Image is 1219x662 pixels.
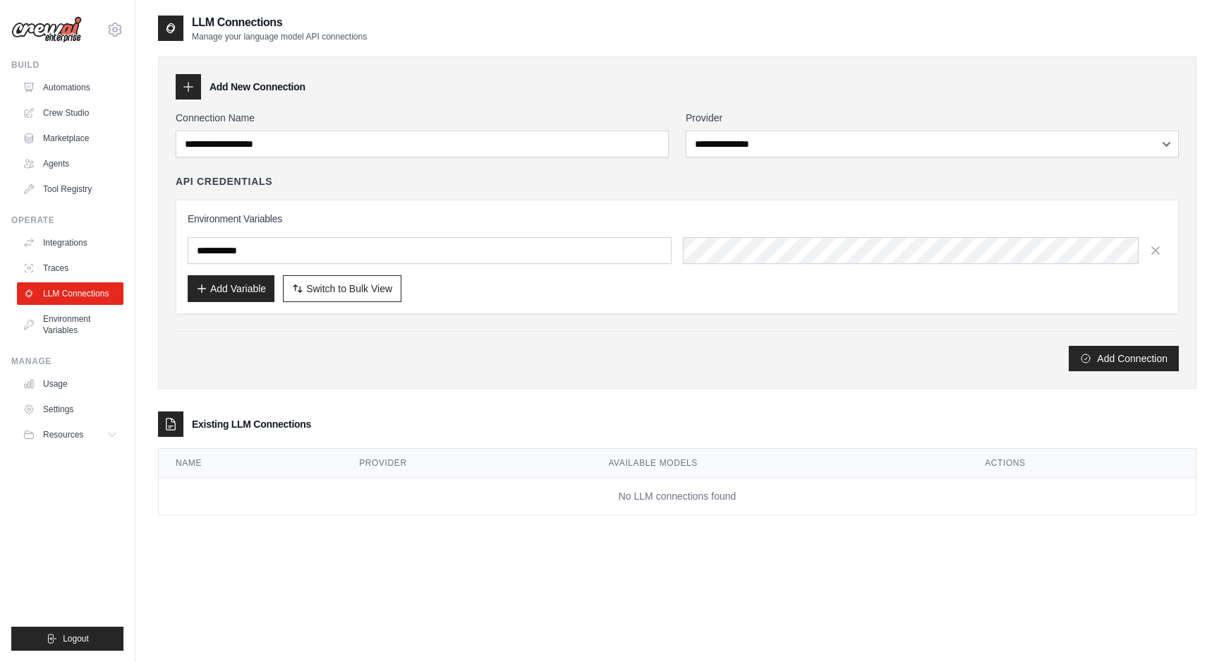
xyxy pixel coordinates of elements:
th: Provider [342,449,591,478]
a: Settings [17,398,123,421]
a: Automations [17,76,123,99]
button: Add Variable [188,275,274,302]
a: Crew Studio [17,102,123,124]
th: Actions [968,449,1196,478]
a: Environment Variables [17,308,123,342]
td: No LLM connections found [159,478,1196,515]
th: Available Models [591,449,968,478]
button: Switch to Bulk View [283,275,401,302]
a: LLM Connections [17,282,123,305]
button: Resources [17,423,123,446]
div: Build [11,59,123,71]
label: Connection Name [176,111,669,125]
span: Resources [43,429,83,440]
h4: API Credentials [176,174,272,188]
a: Agents [17,152,123,175]
button: Logout [11,627,123,651]
img: Logo [11,16,82,43]
span: Logout [63,633,89,644]
h3: Environment Variables [188,212,1167,226]
div: Manage [11,356,123,367]
a: Marketplace [17,127,123,150]
h3: Existing LLM Connections [192,417,311,431]
th: Name [159,449,342,478]
a: Integrations [17,231,123,254]
p: Manage your language model API connections [192,31,367,42]
a: Usage [17,373,123,395]
h3: Add New Connection [210,80,305,94]
label: Provider [686,111,1179,125]
div: Operate [11,215,123,226]
a: Traces [17,257,123,279]
button: Add Connection [1069,346,1179,371]
h2: LLM Connections [192,14,367,31]
span: Switch to Bulk View [306,282,392,296]
a: Tool Registry [17,178,123,200]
